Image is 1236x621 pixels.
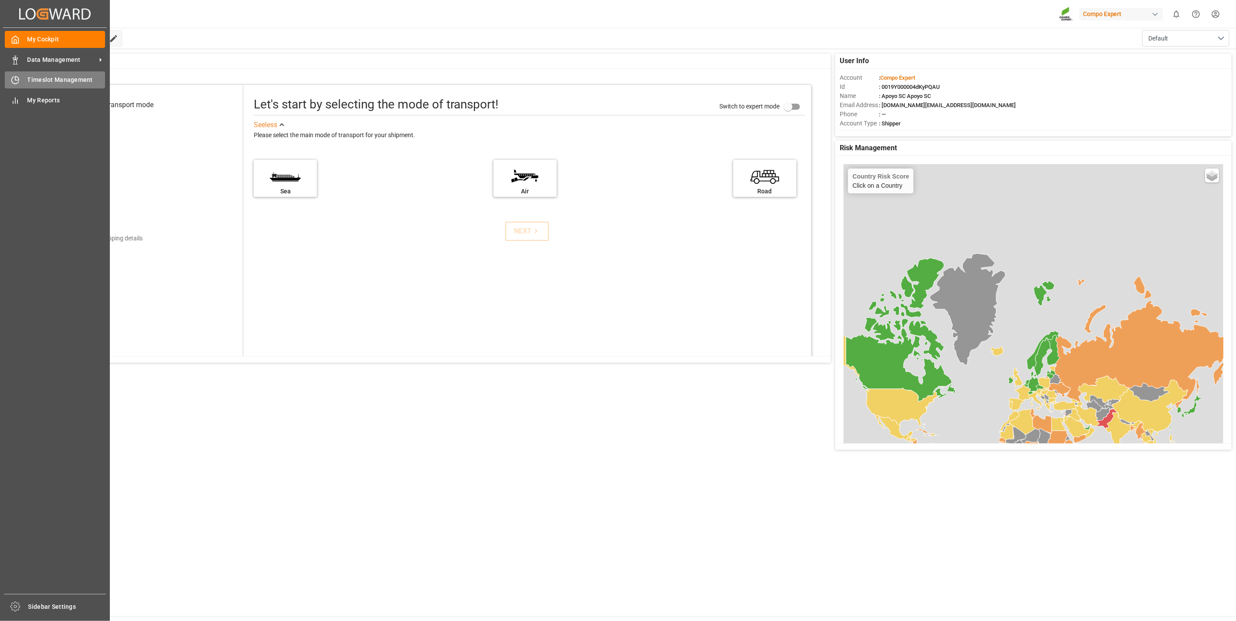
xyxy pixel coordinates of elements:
[879,84,940,90] span: : 0019Y000004dKyPQAU
[27,55,96,64] span: Data Management
[1079,8,1163,20] div: Compo Expert
[840,82,879,91] span: Id
[5,31,105,48] a: My Cockpit
[5,91,105,108] a: My Reports
[840,56,869,66] span: User Info
[27,96,106,105] span: My Reports
[498,187,552,196] div: Air
[840,143,897,153] span: Risk Management
[738,187,792,196] div: Road
[514,226,541,236] div: NEXT
[852,173,909,180] h4: Country Risk Score
[254,95,498,114] div: Let's start by selecting the mode of transport!
[505,222,549,241] button: NEXT
[840,119,879,128] span: Account Type
[840,110,879,119] span: Phone
[1142,30,1229,47] button: open menu
[1079,6,1167,22] button: Compo Expert
[852,173,909,189] div: Click on a Country
[840,73,879,82] span: Account
[879,120,901,127] span: : Shipper
[1059,7,1073,22] img: Screenshot%202023-09-29%20at%2010.02.21.png_1712312052.png
[1167,4,1186,24] button: show 0 new notifications
[27,75,106,84] span: Timeslot Management
[840,101,879,110] span: Email Address
[879,102,1016,108] span: : [DOMAIN_NAME][EMAIL_ADDRESS][DOMAIN_NAME]
[879,93,931,99] span: : Apoyo SC Apoyo SC
[1186,4,1206,24] button: Help Center
[258,187,313,196] div: Sea
[1205,169,1219,182] a: Layers
[254,130,805,141] div: Please select the main mode of transport for your shipment.
[840,91,879,101] span: Name
[254,120,277,130] div: See less
[880,74,915,81] span: Compo Expert
[879,111,886,118] span: : —
[86,100,153,110] div: Select transport mode
[27,35,106,44] span: My Cockpit
[5,71,105,88] a: Timeslot Management
[1149,34,1168,43] span: Default
[879,74,915,81] span: :
[720,103,780,110] span: Switch to expert mode
[28,602,106,611] span: Sidebar Settings
[88,234,143,243] div: Add shipping details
